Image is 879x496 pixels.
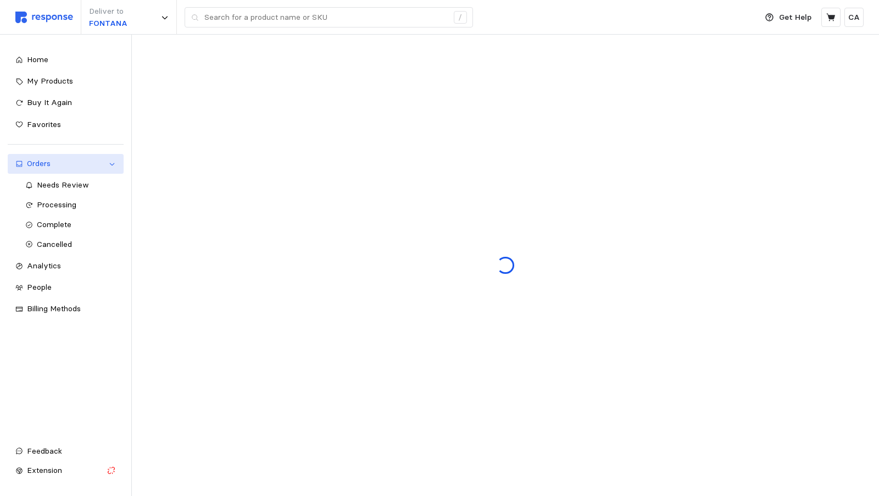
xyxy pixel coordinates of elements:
[759,7,818,28] button: Get Help
[8,299,124,319] a: Billing Methods
[89,18,127,30] p: FONTANA
[27,76,73,86] span: My Products
[89,5,127,18] p: Deliver to
[8,154,124,174] a: Orders
[848,12,860,24] p: CA
[8,278,124,297] a: People
[18,235,124,255] a: Cancelled
[27,97,72,107] span: Buy It Again
[18,175,124,195] a: Needs Review
[8,461,124,481] button: Extension
[27,261,61,271] span: Analytics
[27,304,81,313] span: Billing Methods
[15,12,73,23] img: svg%3e
[779,12,811,24] p: Get Help
[37,219,71,229] span: Complete
[27,465,62,475] span: Extension
[8,256,124,276] a: Analytics
[37,239,72,249] span: Cancelled
[8,115,124,135] a: Favorites
[37,200,76,210] span: Processing
[8,71,124,91] a: My Products
[27,119,61,129] span: Favorites
[204,8,448,27] input: Search for a product name or SKU
[27,54,48,64] span: Home
[27,446,62,456] span: Feedback
[8,50,124,70] a: Home
[454,11,467,24] div: /
[27,158,104,170] div: Orders
[8,93,124,113] a: Buy It Again
[27,282,52,292] span: People
[8,442,124,461] button: Feedback
[37,180,89,190] span: Needs Review
[18,215,124,235] a: Complete
[18,195,124,215] a: Processing
[844,8,864,27] button: CA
